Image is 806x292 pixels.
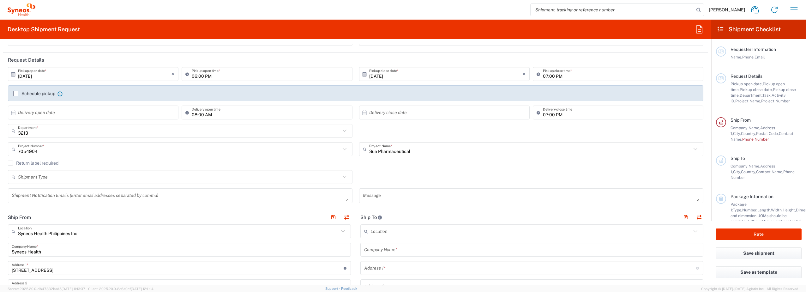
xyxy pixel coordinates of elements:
[709,7,745,13] span: [PERSON_NAME]
[733,131,741,136] span: City,
[733,208,742,212] span: Type,
[731,164,760,168] span: Company Name,
[8,26,80,33] h2: Desktop Shipment Request
[733,169,741,174] span: City,
[756,131,779,136] span: Postal Code,
[701,286,798,292] span: Copyright © [DATE]-[DATE] Agistix Inc., All Rights Reserved
[740,93,762,98] span: Department,
[8,214,31,221] h2: Ship From
[522,69,526,79] i: ×
[731,82,763,86] span: Pickup open date,
[731,55,742,59] span: Name,
[740,87,773,92] span: Pickup close date,
[716,228,802,240] button: Rate
[731,74,762,79] span: Request Details
[716,266,802,278] button: Save as template
[761,99,790,103] span: Project Number
[88,287,153,291] span: Client: 2025.20.0-8c6e0cf
[742,208,757,212] span: Number,
[8,57,44,63] h2: Request Details
[731,47,776,52] span: Requester Information
[771,208,783,212] span: Width,
[731,194,773,199] span: Package Information
[741,131,756,136] span: Country,
[755,55,765,59] span: Email
[171,69,175,79] i: ×
[735,99,761,103] span: Project Name,
[8,161,58,166] label: Return label required
[742,137,769,142] span: Phone Number
[750,219,802,224] span: Should have valid content(s)
[131,287,153,291] span: [DATE] 12:11:14
[762,93,772,98] span: Task,
[360,214,382,221] h2: Ship To
[325,287,341,290] a: Support
[731,118,751,123] span: Ship From
[731,156,745,161] span: Ship To
[341,287,357,290] a: Feedback
[531,4,694,16] input: Shipment, tracking or reference number
[731,202,747,212] span: Package 1:
[731,125,760,130] span: Company Name,
[783,208,796,212] span: Height,
[62,287,85,291] span: [DATE] 11:13:37
[716,247,802,259] button: Save shipment
[717,26,781,33] h2: Shipment Checklist
[742,55,755,59] span: Phone,
[757,208,771,212] span: Length,
[13,91,55,96] label: Schedule pickup
[756,169,783,174] span: Contact Name,
[8,287,85,291] span: Server: 2025.20.0-db47332bad5
[741,169,756,174] span: Country,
